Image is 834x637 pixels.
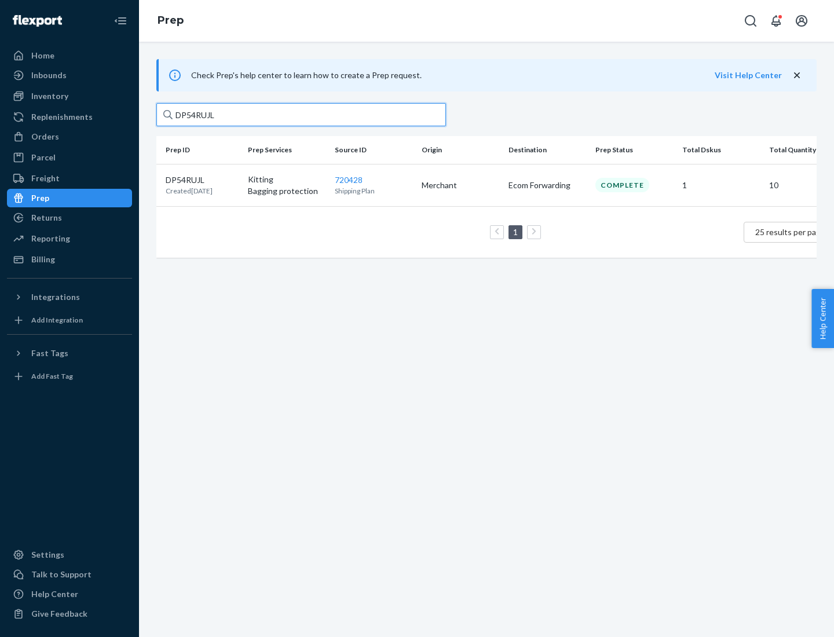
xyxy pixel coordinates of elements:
[31,291,80,303] div: Integrations
[7,66,132,85] a: Inbounds
[31,152,56,163] div: Parcel
[156,136,243,164] th: Prep ID
[31,254,55,265] div: Billing
[148,4,193,38] ol: breadcrumbs
[31,90,68,102] div: Inventory
[166,174,213,186] p: DP54RUJL
[595,178,649,192] div: Complete
[31,371,73,381] div: Add Fast Tag
[31,50,54,61] div: Home
[591,136,678,164] th: Prep Status
[7,108,132,126] a: Replenishments
[422,180,499,191] p: Merchant
[166,186,213,196] p: Created [DATE]
[7,250,132,269] a: Billing
[682,180,760,191] p: 1
[7,565,132,584] a: Talk to Support
[156,103,446,126] input: Search prep jobs
[715,69,782,81] button: Visit Help Center
[765,9,788,32] button: Open notifications
[811,289,834,348] button: Help Center
[31,69,67,81] div: Inbounds
[31,608,87,620] div: Give Feedback
[7,87,132,105] a: Inventory
[31,549,64,561] div: Settings
[335,175,363,185] a: 720428
[248,174,325,185] p: Kitting
[31,315,83,325] div: Add Integration
[417,136,504,164] th: Origin
[7,229,132,248] a: Reporting
[31,347,68,359] div: Fast Tags
[31,212,62,224] div: Returns
[31,233,70,244] div: Reporting
[31,131,59,142] div: Orders
[511,227,520,237] a: Page 1 is your current page
[243,136,330,164] th: Prep Services
[191,70,422,80] span: Check Prep's help center to learn how to create a Prep request.
[109,9,132,32] button: Close Navigation
[509,180,586,191] p: Ecom Forwarding
[330,136,417,164] th: Source ID
[335,186,412,196] p: Shipping Plan
[755,227,825,237] span: 25 results per page
[13,15,62,27] img: Flexport logo
[31,588,78,600] div: Help Center
[7,311,132,330] a: Add Integration
[7,46,132,65] a: Home
[739,9,762,32] button: Open Search Box
[678,136,765,164] th: Total Dskus
[31,111,93,123] div: Replenishments
[791,69,803,82] button: close
[504,136,591,164] th: Destination
[31,569,92,580] div: Talk to Support
[7,189,132,207] a: Prep
[7,367,132,386] a: Add Fast Tag
[7,546,132,564] a: Settings
[248,185,325,197] p: Bagging protection
[7,148,132,167] a: Parcel
[158,14,184,27] a: Prep
[31,192,49,204] div: Prep
[7,127,132,146] a: Orders
[7,344,132,363] button: Fast Tags
[31,173,60,184] div: Freight
[7,605,132,623] button: Give Feedback
[7,208,132,227] a: Returns
[7,585,132,603] a: Help Center
[790,9,813,32] button: Open account menu
[7,169,132,188] a: Freight
[7,288,132,306] button: Integrations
